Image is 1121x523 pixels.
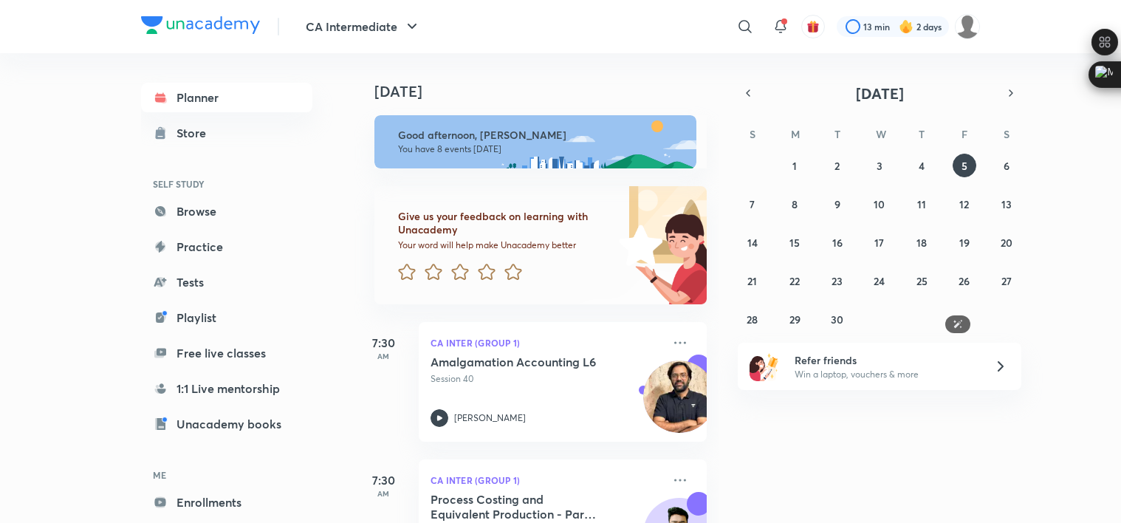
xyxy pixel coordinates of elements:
[569,186,707,304] img: feedback_image
[141,374,312,403] a: 1:1 Live mentorship
[1001,274,1012,288] abbr: September 27, 2025
[789,312,801,327] abbr: September 29, 2025
[741,269,764,293] button: September 21, 2025
[141,267,312,297] a: Tests
[783,154,806,177] button: September 1, 2025
[856,83,904,103] span: [DATE]
[961,127,967,141] abbr: Friday
[141,118,312,148] a: Store
[398,129,683,142] h6: Good afternoon, [PERSON_NAME]
[789,274,800,288] abbr: September 22, 2025
[792,159,797,173] abbr: September 1, 2025
[919,159,925,173] abbr: September 4, 2025
[834,159,840,173] abbr: September 2, 2025
[953,230,976,254] button: September 19, 2025
[141,196,312,226] a: Browse
[916,236,927,250] abbr: September 18, 2025
[955,14,980,39] img: Harshit khurana
[1004,127,1009,141] abbr: Saturday
[910,269,933,293] button: September 25, 2025
[910,154,933,177] button: September 4, 2025
[874,274,885,288] abbr: September 24, 2025
[801,15,825,38] button: avatar
[917,197,926,211] abbr: September 11, 2025
[374,83,721,100] h4: [DATE]
[959,236,970,250] abbr: September 19, 2025
[354,334,413,352] h5: 7:30
[826,192,849,216] button: September 9, 2025
[877,159,882,173] abbr: September 3, 2025
[141,232,312,261] a: Practice
[834,197,840,211] abbr: September 9, 2025
[919,127,925,141] abbr: Thursday
[374,115,696,168] img: afternoon
[953,192,976,216] button: September 12, 2025
[910,230,933,254] button: September 18, 2025
[783,307,806,331] button: September 29, 2025
[354,471,413,489] h5: 7:30
[431,471,662,489] p: CA Inter (Group 1)
[995,192,1018,216] button: September 13, 2025
[1004,159,1009,173] abbr: September 6, 2025
[789,236,800,250] abbr: September 15, 2025
[747,236,758,250] abbr: September 14, 2025
[874,236,884,250] abbr: September 17, 2025
[141,338,312,368] a: Free live classes
[783,230,806,254] button: September 15, 2025
[899,19,913,34] img: streak
[354,489,413,498] p: AM
[783,269,806,293] button: September 22, 2025
[868,154,891,177] button: September 3, 2025
[141,83,312,112] a: Planner
[750,352,779,381] img: referral
[454,411,526,425] p: [PERSON_NAME]
[868,192,891,216] button: September 10, 2025
[783,192,806,216] button: September 8, 2025
[747,274,757,288] abbr: September 21, 2025
[795,368,976,381] p: Win a laptop, vouchers & more
[741,192,764,216] button: September 7, 2025
[959,197,969,211] abbr: September 12, 2025
[431,492,614,522] h5: Process Costing and Equivalent Production - Part 2
[834,127,840,141] abbr: Tuesday
[791,127,800,141] abbr: Monday
[141,409,312,439] a: Unacademy books
[354,352,413,360] p: AM
[876,127,886,141] abbr: Wednesday
[826,269,849,293] button: September 23, 2025
[431,334,662,352] p: CA Inter (Group 1)
[826,154,849,177] button: September 2, 2025
[995,154,1018,177] button: September 6, 2025
[916,274,928,288] abbr: September 25, 2025
[141,462,312,488] h6: ME
[141,16,260,38] a: Company Logo
[747,312,758,327] abbr: September 28, 2025
[806,20,820,33] img: avatar
[398,239,614,251] p: Your word will help make Unacademy better
[141,488,312,517] a: Enrollments
[431,372,662,386] p: Session 40
[826,307,849,331] button: September 30, 2025
[959,274,970,288] abbr: September 26, 2025
[141,303,312,332] a: Playlist
[792,197,798,211] abbr: September 8, 2025
[176,124,215,142] div: Store
[874,197,885,211] abbr: September 10, 2025
[831,312,843,327] abbr: September 30, 2025
[741,307,764,331] button: September 28, 2025
[1001,236,1012,250] abbr: September 20, 2025
[868,269,891,293] button: September 24, 2025
[953,269,976,293] button: September 26, 2025
[297,12,430,41] button: CA Intermediate
[750,127,755,141] abbr: Sunday
[141,16,260,34] img: Company Logo
[995,230,1018,254] button: September 20, 2025
[758,83,1001,103] button: [DATE]
[741,230,764,254] button: September 14, 2025
[750,197,755,211] abbr: September 7, 2025
[398,210,614,236] h6: Give us your feedback on learning with Unacademy
[961,159,967,173] abbr: September 5, 2025
[398,143,683,155] p: You have 8 events [DATE]
[995,269,1018,293] button: September 27, 2025
[431,355,614,369] h5: Amalgamation Accounting L6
